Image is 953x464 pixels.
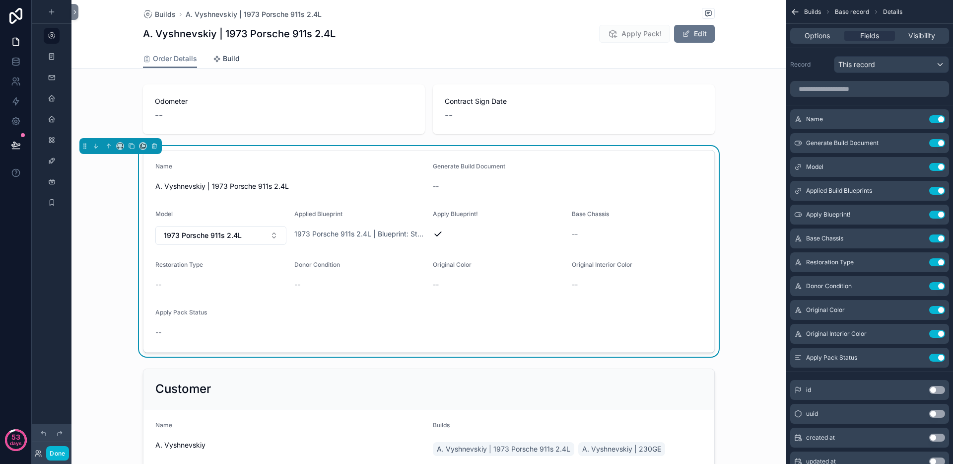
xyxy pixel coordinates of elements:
span: -- [294,280,300,290]
span: Apply Blueprint! [806,211,850,219]
span: Original Interior Color [572,261,632,268]
span: Apply Pack Status [155,309,207,316]
span: Name [806,115,823,123]
a: Build [213,50,240,70]
span: Generate Build Document [433,162,505,170]
h1: A. Vyshnevskiy | 1973 Porsche 911s 2.4L [143,27,336,41]
span: Generate Build Document [806,139,879,147]
span: This record [838,60,875,70]
span: Model [806,163,823,171]
span: -- [433,280,439,290]
span: Donor Condition [806,282,852,290]
span: -- [155,280,161,290]
a: Order Details [143,50,197,69]
span: A. Vyshnevskiy | 1973 Porsche 911s 2.4L [155,181,425,191]
span: Model [155,210,173,218]
a: A. Vyshnevskiy | 1973 Porsche 911s 2.4L [186,9,322,19]
span: -- [572,280,578,290]
span: Apply Blueprint! [433,210,478,218]
span: Options [805,31,830,41]
span: Donor Condition [294,261,340,268]
span: Order Details [153,54,197,64]
a: 1973 Porsche 911s 2.4L | Blueprint: Standard Version [294,229,425,239]
span: 1973 Porsche 911s 2.4L [164,231,242,240]
span: created at [806,434,835,442]
span: -- [155,327,161,337]
label: Record [790,61,830,69]
button: Done [46,446,68,461]
button: Edit [674,25,715,43]
span: -- [433,181,439,191]
span: id [806,386,811,394]
button: Select Button [155,226,286,245]
span: Restoration Type [155,261,203,268]
span: Original Color [806,306,845,314]
span: Apply Pack Status [806,354,857,362]
span: Original Interior Color [806,330,867,338]
button: This record [834,56,949,73]
span: Builds [804,8,821,16]
span: Original Color [433,261,472,268]
span: Fields [860,31,879,41]
p: days [10,436,22,450]
a: Builds [143,9,176,19]
span: Base Chassis [806,234,843,242]
span: Builds [155,9,176,19]
span: Applied Build Blueprints [806,187,872,195]
span: Visibility [908,31,935,41]
span: uuid [806,410,818,418]
span: Base record [835,8,869,16]
span: Name [155,162,172,170]
p: 53 [11,432,20,442]
span: -- [572,229,578,239]
span: Applied Blueprint [294,210,342,218]
span: Base Chassis [572,210,609,218]
span: Details [883,8,902,16]
span: Build [223,54,240,64]
span: Restoration Type [806,258,854,266]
